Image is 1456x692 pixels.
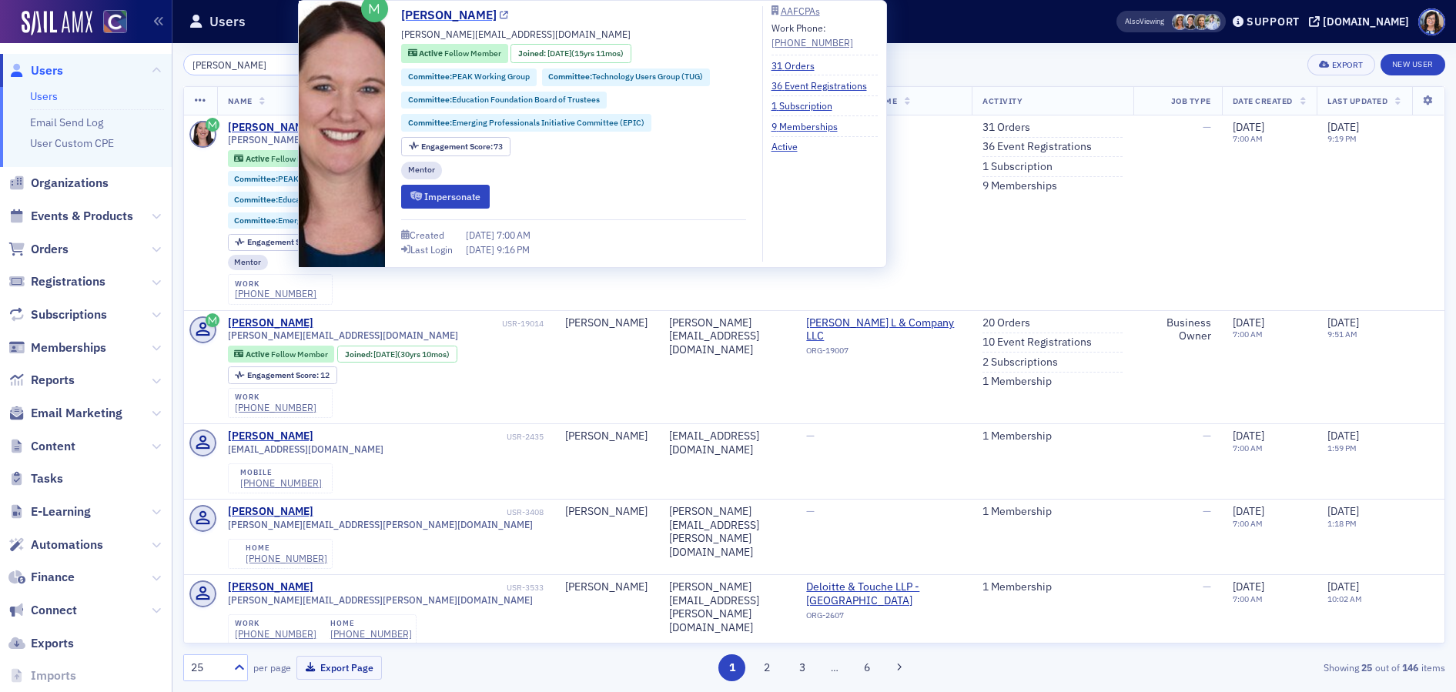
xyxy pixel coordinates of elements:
[565,505,648,519] div: [PERSON_NAME]
[853,654,880,681] button: 6
[345,349,374,359] span: Joined :
[234,173,278,184] span: Committee :
[183,54,330,75] input: Search…
[669,316,785,357] div: [PERSON_NAME][EMAIL_ADDRESS][DOMAIN_NAME]
[8,175,109,192] a: Organizations
[466,243,497,256] span: [DATE]
[330,628,412,640] a: [PHONE_NUMBER]
[1233,95,1293,106] span: Date Created
[337,346,457,363] div: Joined: 1994-11-15 00:00:00
[8,405,122,422] a: Email Marketing
[228,580,313,594] a: [PERSON_NAME]
[234,349,327,359] a: Active Fellow Member
[806,316,961,343] a: [PERSON_NAME] L & Company LLC
[1036,660,1445,674] div: Showing out of items
[271,153,328,164] span: Fellow Member
[1327,443,1357,453] time: 1:59 PM
[228,443,383,455] span: [EMAIL_ADDRESS][DOMAIN_NAME]
[401,44,508,63] div: Active: Active: Fellow Member
[31,537,103,553] span: Automations
[772,35,853,49] a: [PHONE_NUMBER]
[31,175,109,192] span: Organizations
[982,121,1030,135] a: 31 Orders
[806,580,961,607] span: Deloitte & Touche LLP - Denver
[1233,329,1263,339] time: 7:00 AM
[246,349,271,359] span: Active
[518,48,547,60] span: Joined :
[1233,504,1264,518] span: [DATE]
[8,569,75,586] a: Finance
[8,667,76,684] a: Imports
[240,477,322,489] a: [PHONE_NUMBER]
[1327,580,1359,593] span: [DATE]
[31,470,63,487] span: Tasks
[8,372,75,389] a: Reports
[401,137,510,156] div: Engagement Score: 73
[234,215,278,226] span: Committee :
[30,136,114,150] a: User Custom CPE
[419,48,444,59] span: Active
[31,241,69,258] span: Orders
[228,234,337,251] div: Engagement Score: 73
[788,654,815,681] button: 3
[401,69,537,86] div: Committee:
[1247,15,1300,28] div: Support
[373,349,450,359] div: (30yrs 10mos)
[316,432,544,442] div: USR-2435
[1327,504,1359,518] span: [DATE]
[1193,14,1210,30] span: Lindsay Moore
[234,195,426,205] a: Committee:Education Foundation Board of Trustees
[772,139,809,153] a: Active
[1327,95,1387,106] span: Last Updated
[1204,14,1220,30] span: Luke Abell
[772,21,853,49] div: Work Phone:
[253,660,291,674] label: per page
[548,71,592,82] span: Committee :
[1233,443,1263,453] time: 7:00 AM
[1327,429,1359,443] span: [DATE]
[8,635,74,652] a: Exports
[31,273,105,290] span: Registrations
[824,660,845,674] span: …
[806,346,961,361] div: ORG-19007
[410,246,453,254] div: Last Login
[408,71,530,83] a: Committee:PEAK Working Group
[718,654,745,681] button: 1
[247,238,330,246] div: 73
[246,553,327,564] a: [PHONE_NUMBER]
[401,92,607,109] div: Committee:
[497,243,530,256] span: 9:16 PM
[1418,8,1445,35] span: Profile
[408,117,644,129] a: Committee:Emerging Professionals Initiative Committee (EPIC)
[8,602,77,619] a: Connect
[408,48,501,60] a: Active Fellow Member
[235,402,316,413] div: [PHONE_NUMBER]
[548,71,703,83] a: Committee:Technology Users Group (TUG)
[982,336,1092,349] a: 10 Event Registrations
[316,319,544,329] div: USR-19014
[547,48,571,59] span: [DATE]
[772,79,879,92] a: 36 Event Registrations
[31,569,75,586] span: Finance
[247,236,320,247] span: Engagement Score :
[22,11,92,35] a: SailAMX
[234,194,278,205] span: Committee :
[8,273,105,290] a: Registrations
[316,507,544,517] div: USR-3408
[669,505,785,559] div: [PERSON_NAME][EMAIL_ADDRESS][PERSON_NAME][DOMAIN_NAME]
[1172,14,1188,30] span: Cheryl Moss
[1327,518,1357,529] time: 1:18 PM
[1327,316,1359,329] span: [DATE]
[401,6,508,25] a: [PERSON_NAME]
[191,660,225,676] div: 25
[228,192,433,207] div: Committee:
[806,580,961,607] a: Deloitte & Touche LLP - [GEOGRAPHIC_DATA]
[31,339,106,356] span: Memberships
[228,519,533,530] span: [PERSON_NAME][EMAIL_ADDRESS][PERSON_NAME][DOMAIN_NAME]
[669,580,785,634] div: [PERSON_NAME][EMAIL_ADDRESS][PERSON_NAME][DOMAIN_NAME]
[772,99,844,112] a: 1 Subscription
[31,306,107,323] span: Subscriptions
